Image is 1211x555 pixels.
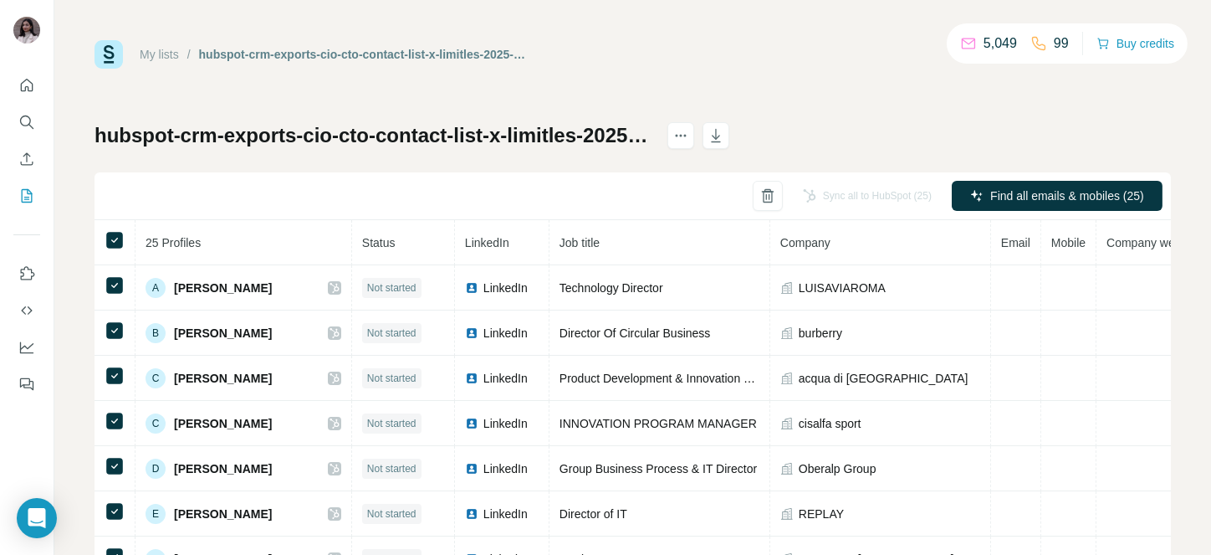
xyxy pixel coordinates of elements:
[799,460,876,477] span: Oberalp Group
[560,462,757,475] span: Group Business Process & IT Director
[990,188,1144,204] span: Find all emails & mobiles (25)
[1106,236,1199,249] span: Company website
[465,372,478,385] img: LinkedIn logo
[146,504,166,524] div: E
[465,507,478,521] img: LinkedIn logo
[465,281,478,295] img: LinkedIn logo
[367,461,416,476] span: Not started
[667,122,694,149] button: actions
[1001,236,1030,249] span: Email
[483,506,528,522] span: LinkedIn
[13,17,40,44] img: Avatar
[483,280,528,296] span: LinkedIn
[13,259,40,289] button: Use Surfe on LinkedIn
[465,462,478,475] img: LinkedIn logo
[95,40,123,69] img: Surfe Logo
[483,415,528,432] span: LinkedIn
[146,368,166,388] div: C
[483,370,528,387] span: LinkedIn
[199,46,531,63] div: hubspot-crm-exports-cio-cto-contact-list-x-limitles-2025-09-02
[146,323,166,343] div: B
[362,236,396,249] span: Status
[367,371,416,386] span: Not started
[560,326,711,340] span: Director Of Circular Business
[1096,32,1174,55] button: Buy credits
[13,70,40,100] button: Quick start
[560,417,757,430] span: INNOVATION PROGRAM MANAGER
[799,325,842,342] span: burberry
[560,372,790,385] span: Product Development & Innovation Manager
[984,33,1017,54] p: 5,049
[187,46,191,63] li: /
[367,280,416,295] span: Not started
[140,48,179,61] a: My lists
[465,326,478,340] img: LinkedIn logo
[146,459,166,479] div: D
[174,415,272,432] span: [PERSON_NAME]
[17,498,57,538] div: Open Intercom Messenger
[799,506,844,522] span: REPLAY
[560,236,600,249] span: Job title
[799,415,861,432] span: cisalfa sport
[13,144,40,174] button: Enrich CSV
[560,507,627,521] span: Director of IT
[1051,236,1086,249] span: Mobile
[174,325,272,342] span: [PERSON_NAME]
[560,281,663,295] span: Technology Director
[174,370,272,387] span: [PERSON_NAME]
[13,107,40,137] button: Search
[367,506,416,522] span: Not started
[13,295,40,326] button: Use Surfe API
[952,181,1162,211] button: Find all emails & mobiles (25)
[174,506,272,522] span: [PERSON_NAME]
[146,236,201,249] span: 25 Profiles
[799,370,968,387] span: acqua di [GEOGRAPHIC_DATA]
[13,369,40,399] button: Feedback
[174,460,272,477] span: [PERSON_NAME]
[483,460,528,477] span: LinkedIn
[367,326,416,341] span: Not started
[465,236,509,249] span: LinkedIn
[367,416,416,431] span: Not started
[95,122,652,149] h1: hubspot-crm-exports-cio-cto-contact-list-x-limitles-2025-09-02
[799,280,886,296] span: LUISAVIAROMA
[13,181,40,211] button: My lists
[146,278,166,298] div: A
[146,414,166,434] div: C
[13,332,40,362] button: Dashboard
[483,325,528,342] span: LinkedIn
[1054,33,1069,54] p: 99
[174,280,272,296] span: [PERSON_NAME]
[465,417,478,430] img: LinkedIn logo
[780,236,830,249] span: Company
